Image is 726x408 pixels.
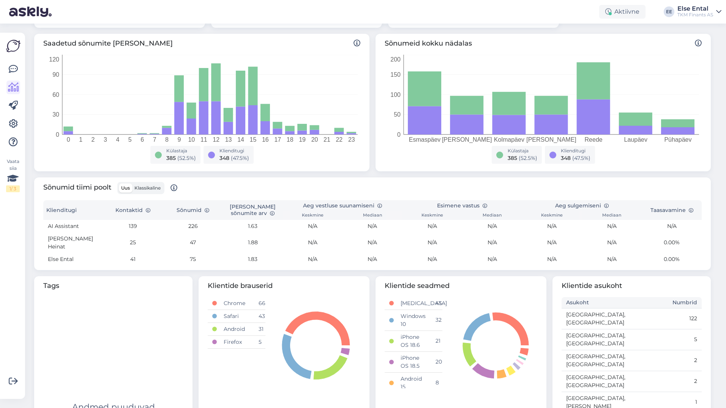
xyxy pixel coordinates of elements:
td: N/A [402,232,462,253]
td: N/A [283,220,343,232]
th: Aeg vestluse suunamiseni [283,200,402,211]
td: N/A [582,232,642,253]
td: Android [219,323,254,335]
span: Klassikaline [134,185,161,191]
td: N/A [522,232,582,253]
td: [GEOGRAPHIC_DATA], [GEOGRAPHIC_DATA] [562,371,632,392]
tspan: 7 [153,136,156,143]
td: 47 [163,232,223,253]
td: 32 [431,310,442,331]
div: Klienditugi [219,147,249,154]
tspan: Pühapäev [664,136,691,143]
span: Sõnumid tiimi poolt [43,182,177,194]
td: AI Assistant [43,220,103,232]
td: N/A [462,220,522,232]
tspan: 0 [67,136,70,143]
tspan: 6 [140,136,144,143]
tspan: 18 [287,136,294,143]
th: Keskmine [402,211,462,220]
td: Else Ental [43,253,103,266]
td: 75 [163,253,223,266]
th: Sõnumid [163,200,223,220]
div: Vaata siia [6,158,20,192]
span: Klientide brauserid [208,281,360,291]
tspan: 15 [250,136,257,143]
a: Else EntalTKM Finants AS [677,6,721,18]
td: N/A [402,253,462,266]
td: 139 [103,220,163,232]
th: Mediaan [342,211,402,220]
span: Uus [121,185,130,191]
td: 8 [431,372,442,393]
td: 43 [254,310,265,323]
td: 1.63 [223,220,283,232]
td: 5 [632,329,702,350]
td: 226 [163,220,223,232]
td: [PERSON_NAME] Heinat [43,232,103,253]
tspan: 120 [49,56,59,63]
td: 2 [632,350,702,371]
img: Askly Logo [6,39,21,53]
th: Taasavamine [642,200,702,220]
td: N/A [402,220,462,232]
tspan: 9 [178,136,181,143]
td: 21 [431,331,442,351]
tspan: 1 [79,136,82,143]
tspan: 100 [390,92,401,98]
td: N/A [342,232,402,253]
td: iPhone OS 18.6 [396,331,431,351]
tspan: 4 [116,136,119,143]
td: [GEOGRAPHIC_DATA], [GEOGRAPHIC_DATA] [562,350,632,371]
td: N/A [462,253,522,266]
tspan: [PERSON_NAME] [526,136,576,143]
tspan: 5 [128,136,132,143]
tspan: 11 [200,136,207,143]
td: [GEOGRAPHIC_DATA], [GEOGRAPHIC_DATA] [562,308,632,329]
th: Aeg sulgemiseni [522,200,642,211]
tspan: 20 [311,136,318,143]
span: Klientide asukoht [562,281,702,291]
tspan: Laupäev [624,136,647,143]
span: ( 47.5 %) [231,155,249,161]
tspan: Esmaspäev [409,136,441,143]
th: Mediaan [462,211,522,220]
th: Kontaktid [103,200,163,220]
span: 348 [561,155,571,161]
tspan: 10 [188,136,195,143]
td: [MEDICAL_DATA] [396,297,431,310]
th: [PERSON_NAME] sõnumite arv [223,200,283,220]
tspan: 30 [52,111,59,118]
td: N/A [283,232,343,253]
div: Külastaja [508,147,537,154]
tspan: 3 [104,136,107,143]
tspan: 0 [397,131,401,138]
th: Asukoht [562,297,632,308]
td: 0.00% [642,253,702,266]
tspan: 23 [348,136,355,143]
td: [GEOGRAPHIC_DATA], [GEOGRAPHIC_DATA] [562,329,632,350]
th: Esimene vastus [402,200,522,211]
th: Klienditugi [43,200,103,220]
td: 45 [431,297,442,310]
td: N/A [342,220,402,232]
span: Tags [43,281,183,291]
tspan: Reede [585,136,603,143]
div: 1 / 3 [6,185,20,192]
tspan: 12 [213,136,219,143]
tspan: 19 [299,136,306,143]
td: Safari [219,310,254,323]
td: 20 [431,351,442,372]
tspan: 200 [390,56,401,63]
td: N/A [582,253,642,266]
span: ( 52.5 %) [177,155,196,161]
td: 25 [103,232,163,253]
td: 1.83 [223,253,283,266]
td: Firefox [219,335,254,348]
span: Klientide seadmed [385,281,537,291]
th: Keskmine [283,211,343,220]
td: N/A [283,253,343,266]
span: Sõnumeid kokku nädalas [385,38,702,49]
td: N/A [642,220,702,232]
tspan: Kolmapäev [494,136,524,143]
td: N/A [342,253,402,266]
